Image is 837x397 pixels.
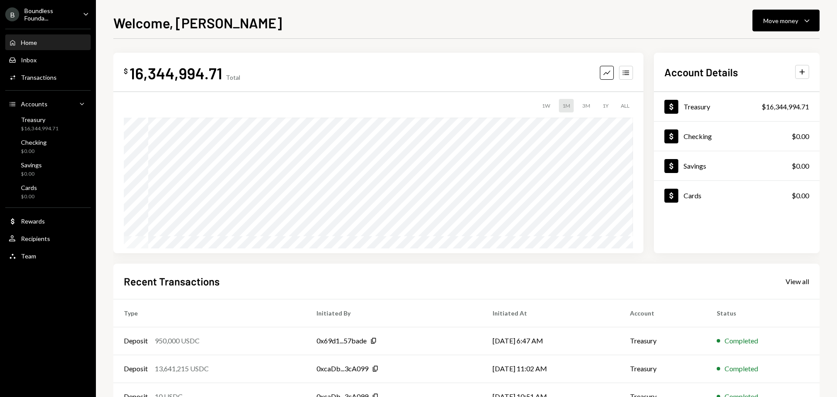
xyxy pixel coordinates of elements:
[21,100,48,108] div: Accounts
[21,125,58,132] div: $16,344,994.71
[21,116,58,123] div: Treasury
[24,7,76,22] div: Boundless Founda...
[21,184,37,191] div: Cards
[5,159,91,180] a: Savings$0.00
[113,14,282,31] h1: Welcome, [PERSON_NAME]
[155,336,200,346] div: 950,000 USDC
[684,162,706,170] div: Savings
[792,161,809,171] div: $0.00
[5,96,91,112] a: Accounts
[124,67,128,75] div: $
[316,336,367,346] div: 0x69d1...57bade
[5,69,91,85] a: Transactions
[706,299,820,327] th: Status
[21,148,47,155] div: $0.00
[579,99,594,112] div: 3M
[5,248,91,264] a: Team
[684,102,710,111] div: Treasury
[226,74,240,81] div: Total
[5,136,91,157] a: Checking$0.00
[306,299,482,327] th: Initiated By
[559,99,574,112] div: 1M
[654,151,820,180] a: Savings$0.00
[786,277,809,286] div: View all
[654,122,820,151] a: Checking$0.00
[482,299,619,327] th: Initiated At
[21,193,37,200] div: $0.00
[482,327,619,355] td: [DATE] 6:47 AM
[684,191,701,200] div: Cards
[5,231,91,246] a: Recipients
[482,355,619,383] td: [DATE] 11:02 AM
[124,363,148,374] div: Deposit
[5,213,91,229] a: Rewards
[124,336,148,346] div: Deposit
[21,252,36,260] div: Team
[664,65,738,79] h2: Account Details
[5,7,19,21] div: B
[5,52,91,68] a: Inbox
[763,16,798,25] div: Move money
[654,92,820,121] a: Treasury$16,344,994.71
[792,190,809,201] div: $0.00
[21,235,50,242] div: Recipients
[21,161,42,169] div: Savings
[113,299,306,327] th: Type
[654,181,820,210] a: Cards$0.00
[786,276,809,286] a: View all
[21,39,37,46] div: Home
[124,274,220,288] h2: Recent Transactions
[762,102,809,112] div: $16,344,994.71
[21,217,45,225] div: Rewards
[21,170,42,178] div: $0.00
[619,299,706,327] th: Account
[129,63,222,83] div: 16,344,994.71
[5,113,91,134] a: Treasury$16,344,994.71
[5,181,91,202] a: Cards$0.00
[725,363,758,374] div: Completed
[599,99,612,112] div: 1Y
[684,132,712,140] div: Checking
[617,99,633,112] div: ALL
[21,139,47,146] div: Checking
[155,363,209,374] div: 13,641,215 USDC
[792,131,809,142] div: $0.00
[538,99,554,112] div: 1W
[619,327,706,355] td: Treasury
[752,10,820,31] button: Move money
[619,355,706,383] td: Treasury
[21,74,57,81] div: Transactions
[725,336,758,346] div: Completed
[316,363,368,374] div: 0xcaDb...3cA099
[21,56,37,64] div: Inbox
[5,34,91,50] a: Home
